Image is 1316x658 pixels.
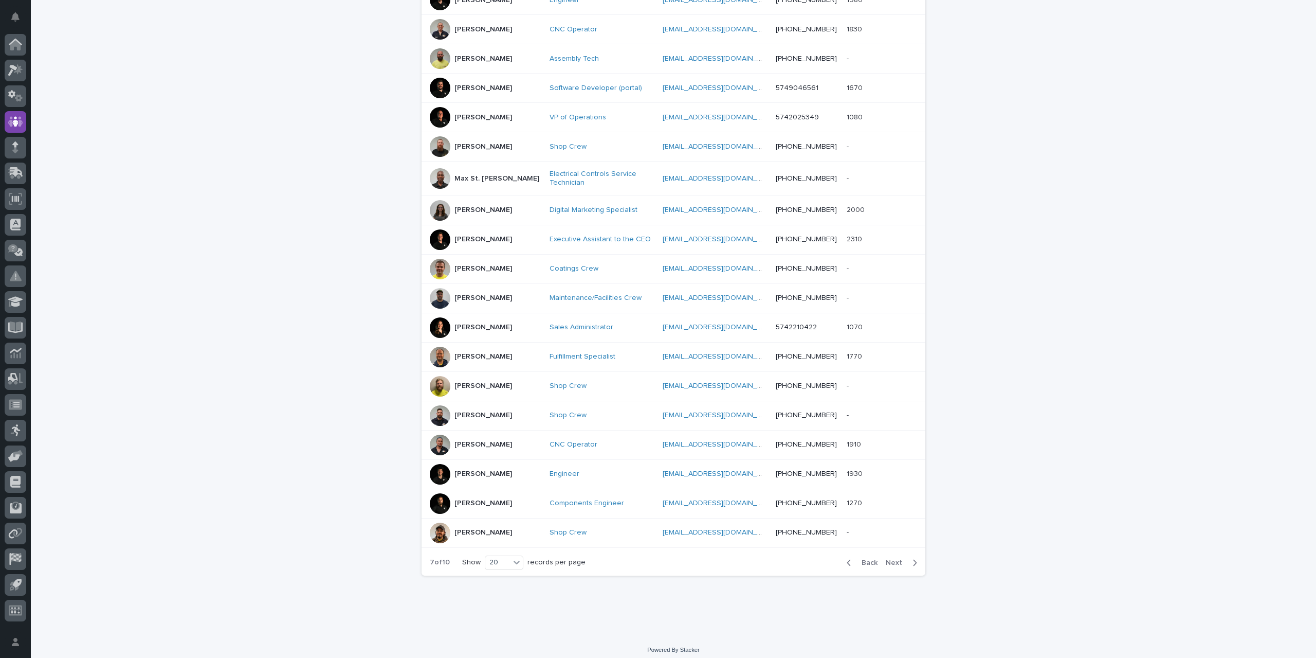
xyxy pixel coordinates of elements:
p: [PERSON_NAME] [454,55,512,63]
tr: [PERSON_NAME]Software Developer (portal) [EMAIL_ADDRESS][DOMAIN_NAME] 574904656116701670 [422,74,925,103]
a: [EMAIL_ADDRESS][DOMAIN_NAME] [663,114,779,121]
a: 5742025349 [776,114,819,121]
tr: [PERSON_NAME]Shop Crew [EMAIL_ADDRESS][DOMAIN_NAME] [PHONE_NUMBER]-- [422,371,925,401]
a: [EMAIL_ADDRESS][DOMAIN_NAME] [663,26,779,33]
a: Assembly Tech [550,55,599,63]
p: [PERSON_NAME] [454,382,512,390]
a: [EMAIL_ADDRESS][DOMAIN_NAME] [663,500,779,507]
p: 1910 [847,438,863,449]
a: Sales Administrator [550,323,613,332]
tr: [PERSON_NAME]Shop Crew [EMAIL_ADDRESS][DOMAIN_NAME] [PHONE_NUMBER]-- [422,401,925,430]
a: [PHONE_NUMBER] [776,236,837,243]
tr: [PERSON_NAME]VP of Operations [EMAIL_ADDRESS][DOMAIN_NAME] 574202534910801080 [422,103,925,132]
span: Back [855,559,878,566]
a: [PHONE_NUMBER] [776,294,837,301]
tr: [PERSON_NAME]CNC Operator [EMAIL_ADDRESS][DOMAIN_NAME] [PHONE_NUMBER]18301830 [422,15,925,44]
a: [PHONE_NUMBER] [776,55,837,62]
p: [PERSON_NAME] [454,235,512,244]
a: [PHONE_NUMBER] [776,441,837,448]
a: Engineer [550,470,579,478]
a: Executive Assistant to the CEO [550,235,651,244]
tr: Max St. [PERSON_NAME]Electrical Controls Service Technician [EMAIL_ADDRESS][DOMAIN_NAME] [PHONE_N... [422,162,925,196]
a: [PHONE_NUMBER] [776,206,837,214]
a: Software Developer (portal) [550,84,642,93]
a: VP of Operations [550,113,606,122]
tr: [PERSON_NAME]Executive Assistant to the CEO [EMAIL_ADDRESS][DOMAIN_NAME] [PHONE_NUMBER]23102310 [422,225,925,254]
p: 1770 [847,350,864,361]
tr: [PERSON_NAME]Assembly Tech [EMAIL_ADDRESS][DOMAIN_NAME] [PHONE_NUMBER]-- [422,44,925,74]
a: 5742210422 [776,324,817,331]
button: Back [838,558,882,567]
a: [PHONE_NUMBER] [776,175,837,182]
a: 5749046561 [776,84,818,92]
a: [EMAIL_ADDRESS][DOMAIN_NAME] [663,175,779,182]
p: - [847,52,851,63]
a: [EMAIL_ADDRESS][DOMAIN_NAME] [663,236,779,243]
p: 1070 [847,321,865,332]
div: Notifications [13,12,26,29]
a: Shop Crew [550,382,587,390]
p: - [847,526,851,537]
a: [PHONE_NUMBER] [776,26,837,33]
p: records per page [527,558,586,567]
p: 1080 [847,111,865,122]
p: [PERSON_NAME] [454,264,512,273]
p: - [847,380,851,390]
p: [PERSON_NAME] [454,440,512,449]
a: Powered By Stacker [647,647,699,653]
tr: [PERSON_NAME]CNC Operator [EMAIL_ADDRESS][DOMAIN_NAME] [PHONE_NUMBER]19101910 [422,430,925,459]
a: [PHONE_NUMBER] [776,412,837,419]
a: [EMAIL_ADDRESS][DOMAIN_NAME] [663,55,779,62]
tr: [PERSON_NAME]Components Engineer [EMAIL_ADDRESS][DOMAIN_NAME] [PHONE_NUMBER]12701270 [422,489,925,518]
p: 1830 [847,23,864,34]
p: [PERSON_NAME] [454,411,512,420]
p: - [847,140,851,151]
tr: [PERSON_NAME]Sales Administrator [EMAIL_ADDRESS][DOMAIN_NAME] 574221042210701070 [422,313,925,342]
p: - [847,262,851,273]
a: [PHONE_NUMBER] [776,470,837,477]
p: 1270 [847,497,864,508]
p: - [847,292,851,303]
p: [PERSON_NAME] [454,206,512,215]
p: 2310 [847,233,864,244]
a: [PHONE_NUMBER] [776,143,837,150]
tr: [PERSON_NAME]Shop Crew [EMAIL_ADDRESS][DOMAIN_NAME] [PHONE_NUMBER]-- [422,132,925,162]
p: - [847,409,851,420]
a: Components Engineer [550,499,624,508]
a: [EMAIL_ADDRESS][DOMAIN_NAME] [663,353,779,360]
a: [EMAIL_ADDRESS][DOMAIN_NAME] [663,84,779,92]
a: [PHONE_NUMBER] [776,529,837,536]
a: [EMAIL_ADDRESS][DOMAIN_NAME] [663,143,779,150]
a: [EMAIL_ADDRESS][DOMAIN_NAME] [663,324,779,331]
tr: [PERSON_NAME]Maintenance/Facilities Crew [EMAIL_ADDRESS][DOMAIN_NAME] [PHONE_NUMBER]-- [422,283,925,313]
span: Next [886,559,908,566]
p: [PERSON_NAME] [454,499,512,508]
p: 2000 [847,204,867,215]
tr: [PERSON_NAME]Fulfillment Specialist [EMAIL_ADDRESS][DOMAIN_NAME] [PHONE_NUMBER]17701770 [422,342,925,371]
a: [EMAIL_ADDRESS][DOMAIN_NAME] [663,206,779,214]
a: [EMAIL_ADDRESS][DOMAIN_NAME] [663,412,779,419]
a: [EMAIL_ADDRESS][DOMAIN_NAME] [663,529,779,536]
a: [EMAIL_ADDRESS][DOMAIN_NAME] [663,382,779,389]
a: [PHONE_NUMBER] [776,500,837,507]
button: Notifications [5,6,26,28]
div: 20 [485,557,510,568]
tr: [PERSON_NAME]Engineer [EMAIL_ADDRESS][DOMAIN_NAME] [PHONE_NUMBER]19301930 [422,459,925,489]
button: Next [882,558,925,567]
a: CNC Operator [550,440,597,449]
p: 1930 [847,468,865,478]
a: [EMAIL_ADDRESS][DOMAIN_NAME] [663,294,779,301]
a: [EMAIL_ADDRESS][DOMAIN_NAME] [663,441,779,448]
a: Maintenance/Facilities Crew [550,294,642,303]
p: [PERSON_NAME] [454,294,512,303]
a: [PHONE_NUMBER] [776,265,837,272]
a: Electrical Controls Service Technician [550,170,652,187]
p: [PERSON_NAME] [454,113,512,122]
p: [PERSON_NAME] [454,323,512,332]
p: Max St. [PERSON_NAME] [454,174,539,183]
a: CNC Operator [550,25,597,34]
p: [PERSON_NAME] [454,84,512,93]
p: [PERSON_NAME] [454,25,512,34]
a: Shop Crew [550,411,587,420]
a: [PHONE_NUMBER] [776,382,837,389]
